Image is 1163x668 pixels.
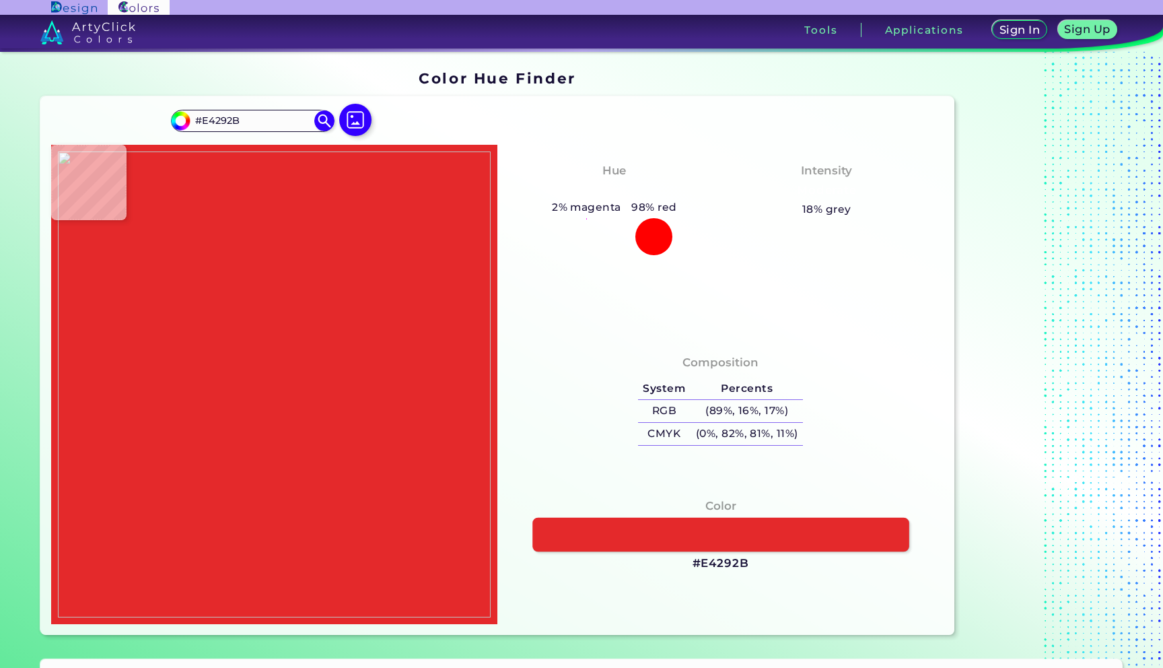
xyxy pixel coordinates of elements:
h5: 98% red [626,199,682,216]
h4: Intensity [801,161,852,180]
img: e90540ae-957e-435a-bed5-74440450bce5 [58,152,491,617]
h4: Hue [602,161,626,180]
h3: Moderate [791,182,863,199]
h3: Tools [804,25,837,35]
a: Sign Up [1061,22,1114,38]
h5: (89%, 16%, 17%) [691,400,803,422]
img: icon picture [339,104,372,136]
h5: 2% magenta [547,199,626,216]
h5: (0%, 82%, 81%, 11%) [691,423,803,445]
h5: CMYK [638,423,691,445]
h5: Sign In [1001,25,1038,35]
h1: Color Hue Finder [419,68,575,88]
h5: RGB [638,400,691,422]
h5: Sign Up [1067,24,1108,34]
input: type color.. [190,112,315,130]
h5: 18% grey [802,201,851,218]
h3: #E4292B [693,556,749,572]
img: ArtyClick Design logo [51,1,96,14]
h5: System [638,378,691,400]
h3: Red [596,182,632,199]
h5: Percents [691,378,803,400]
h4: Color [705,496,736,516]
img: logo_artyclick_colors_white.svg [40,20,135,44]
img: icon search [314,110,334,131]
h3: Applications [885,25,964,35]
h4: Composition [682,353,759,372]
a: Sign In [995,22,1044,38]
